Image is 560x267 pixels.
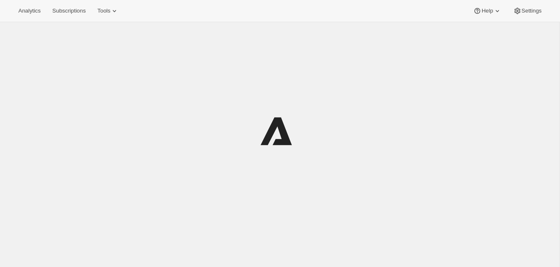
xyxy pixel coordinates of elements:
button: Tools [92,5,124,17]
span: Settings [522,8,542,14]
button: Subscriptions [47,5,91,17]
button: Settings [508,5,547,17]
span: Subscriptions [52,8,86,14]
span: Tools [97,8,110,14]
span: Help [481,8,493,14]
span: Analytics [18,8,41,14]
button: Help [468,5,506,17]
button: Analytics [13,5,46,17]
